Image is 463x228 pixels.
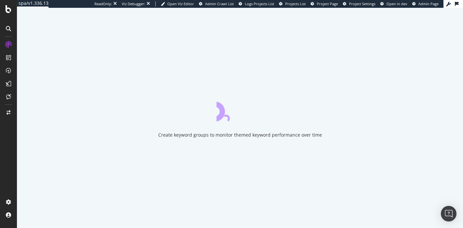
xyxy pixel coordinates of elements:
[239,1,274,7] a: Logs Projects List
[167,1,194,6] span: Open Viz Editor
[122,1,145,7] div: Viz Debugger:
[412,1,439,7] a: Admin Page
[386,1,407,6] span: Open in dev
[349,1,375,6] span: Project Settings
[311,1,338,7] a: Project Page
[161,1,194,7] a: Open Viz Editor
[217,98,263,121] div: animation
[441,206,456,221] div: Open Intercom Messenger
[205,1,234,6] span: Admin Crawl List
[158,132,322,138] div: Create keyword groups to monitor themed keyword performance over time
[279,1,306,7] a: Projects List
[418,1,439,6] span: Admin Page
[380,1,407,7] a: Open in dev
[317,1,338,6] span: Project Page
[285,1,306,6] span: Projects List
[94,1,112,7] div: ReadOnly:
[245,1,274,6] span: Logs Projects List
[199,1,234,7] a: Admin Crawl List
[343,1,375,7] a: Project Settings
